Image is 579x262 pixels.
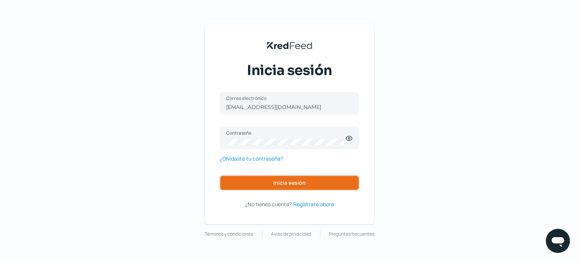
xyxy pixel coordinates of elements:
a: Regístrate ahora [293,199,334,209]
label: Contraseña [226,130,345,136]
span: Inicia sesión [247,61,332,80]
img: chatIcon [550,233,565,248]
label: Correo electrónico [226,95,345,101]
a: ¿Olvidaste tu contraseña? [220,154,283,163]
span: ¿No tienes cuenta? [245,201,292,208]
a: Preguntas frecuentes [329,230,374,238]
a: Aviso de privacidad [271,230,311,238]
button: Inicia sesión [220,175,359,190]
a: Términos y condiciones [205,230,253,238]
span: Inicia sesión [273,180,306,185]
